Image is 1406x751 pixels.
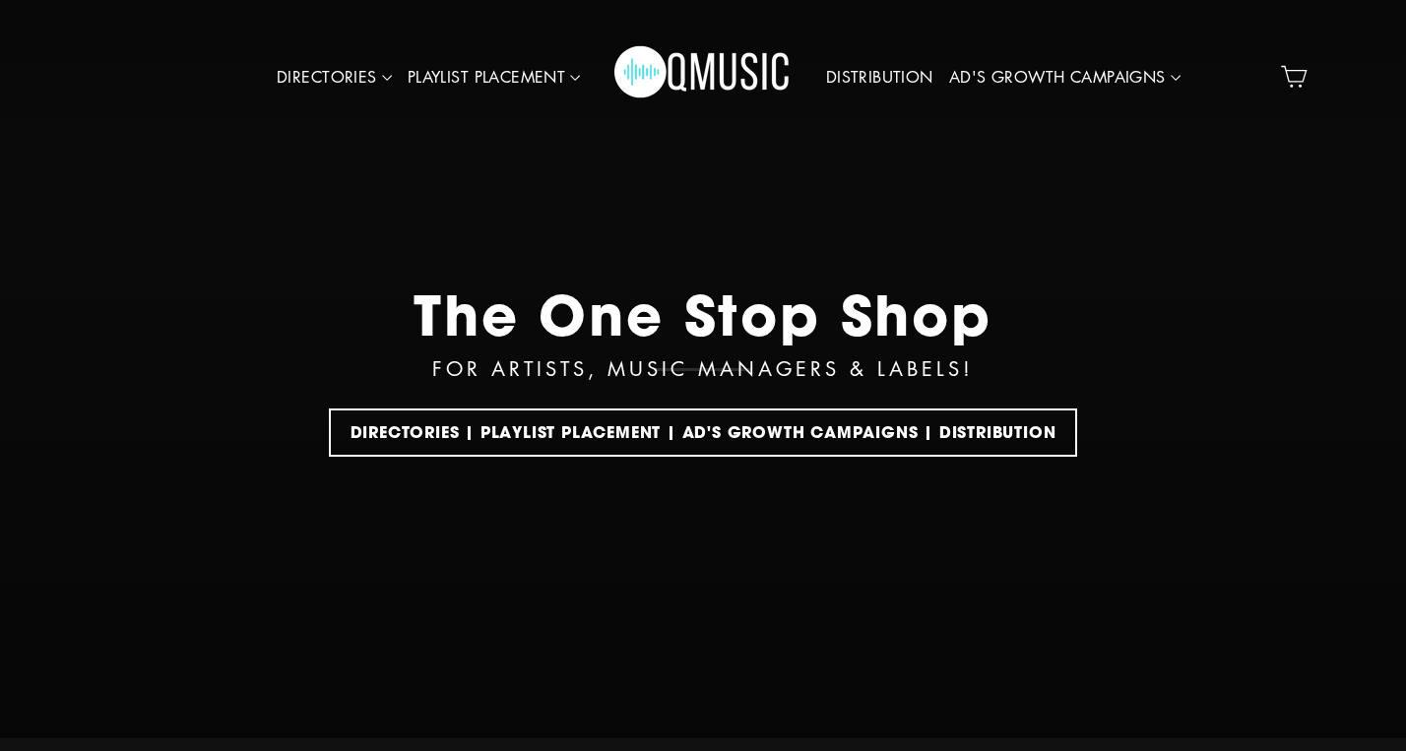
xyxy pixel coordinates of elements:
a: DIRECTORIES [269,55,400,100]
div: The One Stop Shop [414,282,992,347]
a: DISTRIBUTION [818,55,941,100]
img: Q Music Promotions [614,32,792,121]
a: PLAYLIST PLACEMENT [400,55,589,100]
a: DIRECTORIES | PLAYLIST PLACEMENT | AD'S GROWTH CAMPAIGNS | DISTRIBUTION [329,408,1078,457]
div: Primary [208,20,1198,135]
a: AD'S GROWTH CAMPAIGNS [941,55,1188,100]
div: FOR ARTISTS, MUSIC MANAGERS & LABELS! [432,352,974,384]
